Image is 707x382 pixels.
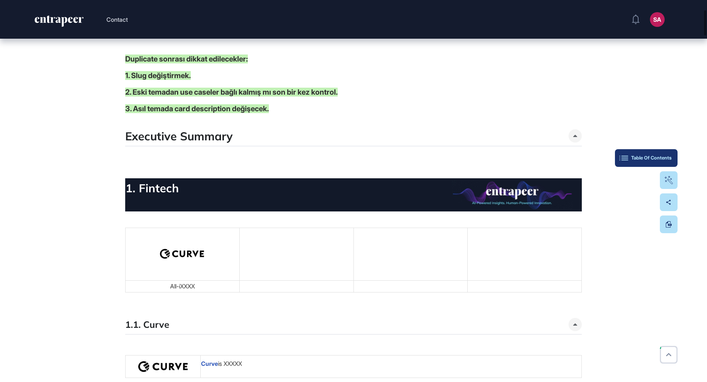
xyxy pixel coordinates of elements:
[615,149,678,167] button: Table Of Contents
[650,12,665,27] button: SA
[125,129,233,143] h4: Executive Summary
[126,281,239,292] div: All-iXXXX
[621,155,672,161] div: Table Of Contents
[158,230,206,278] img: 67f62d5a9f4160e4abdfa6b6.png
[125,88,338,97] span: 2. Eski temadan use caseler bağlı kalmış mı son bir kez kontrol.
[126,181,179,195] span: 1. Fintech
[106,15,128,24] button: Contact
[201,360,218,367] a: Curve
[125,55,248,63] span: Duplicate sonrası dikkat edilecekler:
[125,104,269,113] span: 3. Asıl temada card description değişecek.
[201,358,581,369] p: is XXXXX
[126,358,200,375] img: 67f637ee9f4160e4abdfb8a4.png
[125,318,169,331] h5: 1.1. Curve
[452,181,573,209] img: 6716a7602bb2fc4911194433.jpeg
[125,71,191,80] span: 1. Slug değiştirmek.
[34,15,84,29] a: entrapeer-logo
